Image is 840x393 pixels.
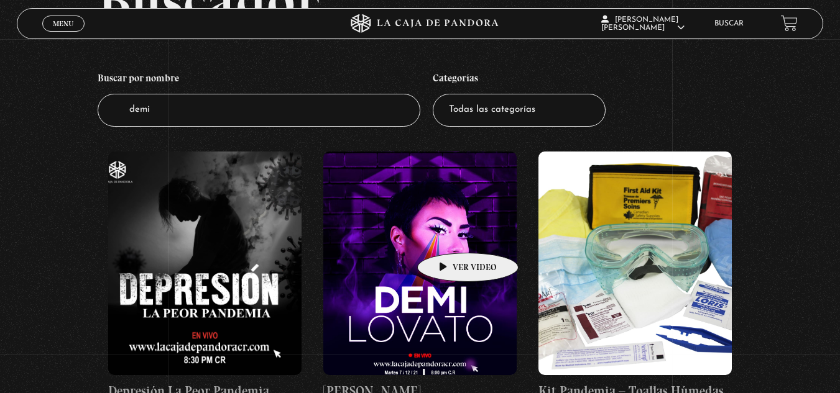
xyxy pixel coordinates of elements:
h4: Buscar por nombre [98,66,420,94]
a: Buscar [714,20,744,27]
h4: Categorías [433,66,606,94]
a: View your shopping cart [781,15,798,32]
span: Cerrar [48,30,78,38]
span: Menu [53,20,73,27]
span: [PERSON_NAME] [PERSON_NAME] [601,16,685,32]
